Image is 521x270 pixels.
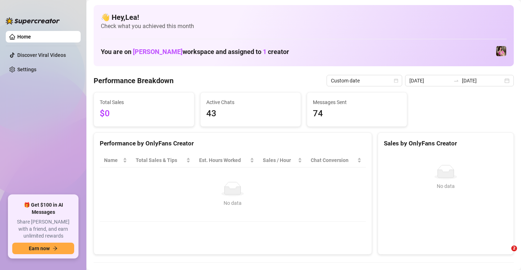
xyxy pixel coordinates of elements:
span: Total Sales [100,98,188,106]
div: No data [107,199,359,207]
span: $0 [100,107,188,121]
span: [PERSON_NAME] [133,48,183,55]
input: Start date [409,77,450,85]
span: Sales / Hour [263,156,297,164]
th: Total Sales & Tips [131,153,195,167]
span: Chat Conversion [311,156,355,164]
span: 43 [206,107,295,121]
button: Earn nowarrow-right [12,243,74,254]
h4: Performance Breakdown [94,76,174,86]
div: Est. Hours Worked [199,156,248,164]
span: swap-right [453,78,459,84]
span: Share [PERSON_NAME] with a friend, and earn unlimited rewards [12,219,74,240]
iframe: Intercom live chat [497,246,514,263]
div: No data [387,182,505,190]
span: calendar [394,78,398,83]
span: 2 [511,246,517,251]
img: Nanner [496,46,506,56]
h1: You are on workspace and assigned to creator [101,48,289,56]
h4: 👋 Hey, Lea ! [101,12,507,22]
span: Earn now [29,246,50,251]
span: Name [104,156,121,164]
a: Home [17,34,31,40]
a: Discover Viral Videos [17,52,66,58]
div: Performance by OnlyFans Creator [100,139,366,148]
span: 1 [263,48,266,55]
span: Check what you achieved this month [101,22,507,30]
input: End date [462,77,503,85]
span: Active Chats [206,98,295,106]
img: logo-BBDzfeDw.svg [6,17,60,24]
th: Sales / Hour [259,153,307,167]
div: Sales by OnlyFans Creator [384,139,508,148]
span: 74 [313,107,401,121]
a: Settings [17,67,36,72]
th: Chat Conversion [306,153,365,167]
span: to [453,78,459,84]
span: Messages Sent [313,98,401,106]
span: arrow-right [53,246,58,251]
th: Name [100,153,131,167]
span: Custom date [331,75,398,86]
span: Total Sales & Tips [136,156,185,164]
span: 🎁 Get $100 in AI Messages [12,202,74,216]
